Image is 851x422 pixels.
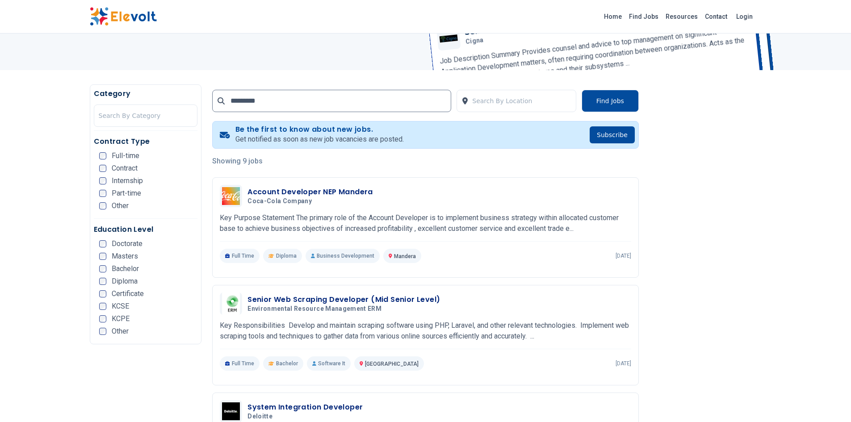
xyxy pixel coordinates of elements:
[94,88,198,99] h5: Category
[235,134,404,145] p: Get notified as soon as new job vacancies are posted.
[112,265,139,272] span: Bachelor
[306,249,380,263] p: Business Development
[616,360,631,367] p: [DATE]
[247,197,312,205] span: Coca-Cola Company
[94,224,198,235] h5: Education Level
[112,253,138,260] span: Masters
[99,290,106,297] input: Certificate
[112,278,138,285] span: Diploma
[276,360,298,367] span: Bachelor
[276,252,297,259] span: Diploma
[112,165,138,172] span: Contract
[220,213,631,234] p: Key Purpose Statement The primary role of the Account Developer is to implement business strategy...
[99,315,106,322] input: KCPE
[365,361,419,367] span: [GEOGRAPHIC_DATA]
[247,305,381,313] span: Environmental Resource Management ERM
[99,278,106,285] input: Diploma
[222,292,240,315] img: Environmental Resource Management ERM
[99,177,106,184] input: Internship
[220,185,631,263] a: Coca-Cola CompanyAccount Developer NEP ManderaCoca-Cola CompanyKey Purpose Statement The primary ...
[99,253,106,260] input: Masters
[94,136,198,147] h5: Contract Type
[222,187,240,205] img: Coca-Cola Company
[99,265,106,272] input: Bachelor
[212,156,639,167] p: Showing 9 jobs
[99,202,106,209] input: Other
[600,9,625,24] a: Home
[112,190,141,197] span: Part-time
[112,177,143,184] span: Internship
[247,413,272,421] span: Deloitte
[220,292,631,371] a: Environmental Resource Management ERMSenior Web Scraping Developer (Mid Senior Level)Environmenta...
[394,253,416,259] span: Mandera
[99,152,106,159] input: Full-time
[247,294,440,305] h3: Senior Web Scraping Developer (Mid Senior Level)
[625,9,662,24] a: Find Jobs
[247,187,373,197] h3: Account Developer NEP Mandera
[99,303,106,310] input: KCSE
[220,320,631,342] p: Key Responsibilities Develop and maintain scraping software using PHP, Laravel, and other relevan...
[731,8,758,25] a: Login
[235,125,404,134] h4: Be the first to know about new jobs.
[99,328,106,335] input: Other
[112,303,129,310] span: KCSE
[99,190,106,197] input: Part-time
[220,249,260,263] p: Full Time
[247,402,363,413] h3: System Integration Developer
[112,240,143,247] span: Doctorate
[307,356,351,371] p: Software It
[701,9,731,24] a: Contact
[582,90,639,112] button: Find Jobs
[112,315,130,322] span: KCPE
[112,202,129,209] span: Other
[112,152,139,159] span: Full-time
[222,402,240,420] img: Deloitte
[99,240,106,247] input: Doctorate
[112,290,144,297] span: Certificate
[90,7,157,26] img: Elevolt
[806,379,851,422] iframe: Chat Widget
[590,126,635,143] button: Subscribe
[220,356,260,371] p: Full Time
[616,252,631,259] p: [DATE]
[662,9,701,24] a: Resources
[112,328,129,335] span: Other
[99,165,106,172] input: Contract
